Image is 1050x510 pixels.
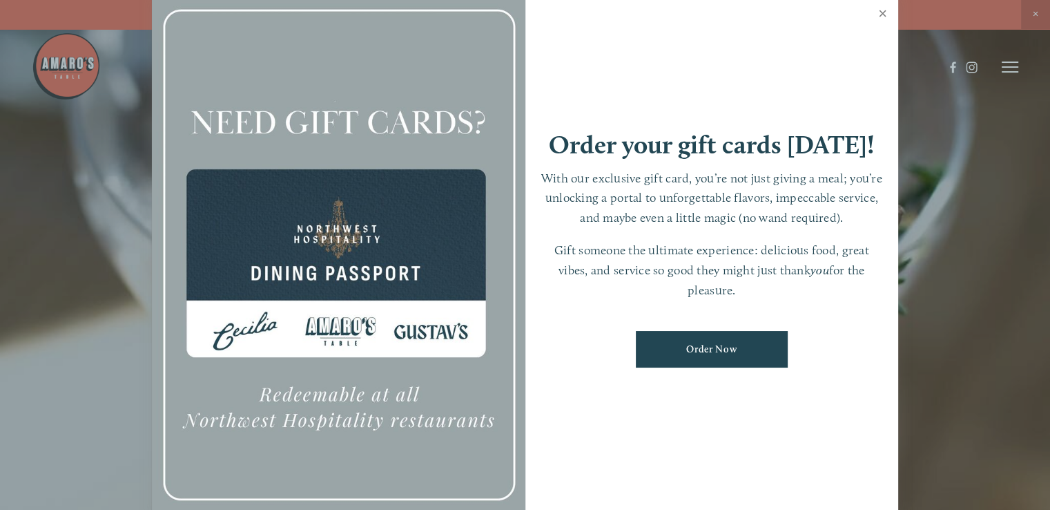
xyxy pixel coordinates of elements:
[539,169,885,228] p: With our exclusive gift card, you’re not just giving a meal; you’re unlocking a portal to unforge...
[549,132,875,158] h1: Order your gift cards [DATE]!
[539,240,885,300] p: Gift someone the ultimate experience: delicious food, great vibes, and service so good they might...
[636,331,788,368] a: Order Now
[810,263,829,277] em: you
